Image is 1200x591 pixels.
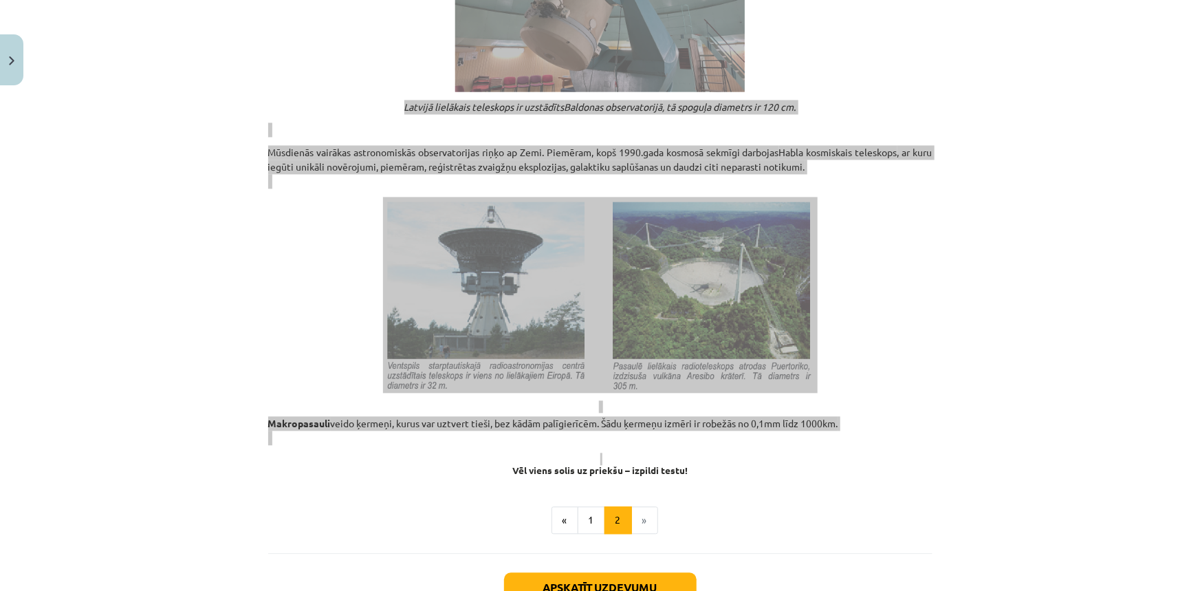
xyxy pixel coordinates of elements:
button: 1 [578,506,605,534]
em: Latvijā lielākais teleskops ir uzstādīts , tā spoguļa diametrs ir 120 cm. [404,100,796,113]
a: Baldonas observatorijā [565,100,663,113]
p: veido ķermeņi, kurus var uztvert tieši, bez kādām palīgierīcēm. Šādu ķermeņu izmēri ir robežās no... [268,416,932,445]
p: Mūsdienās vairākas astronomiskās observatorijas riņķo ap Zemi. Piemēram, kopš 1990.gada kosmosā s... [268,145,932,189]
strong: Vēl viens solis uz priekšu – izpildi testu! [512,464,688,476]
button: « [552,506,578,534]
a: Habla kosmiskais teleskops [779,146,897,158]
img: icon-close-lesson-0947bae3869378f0d4975bcd49f059093ad1ed9edebbc8119c70593378902aed.svg [9,56,14,65]
strong: Makropasauli [268,417,331,429]
button: 2 [604,506,632,534]
nav: Page navigation example [268,506,932,534]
